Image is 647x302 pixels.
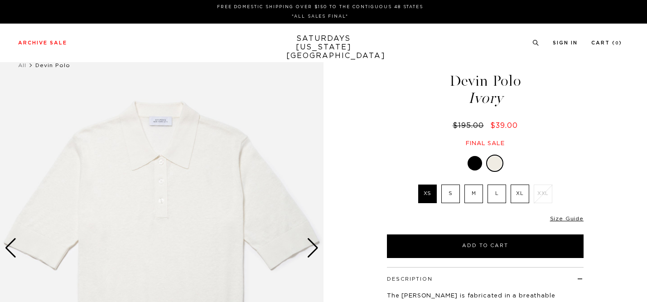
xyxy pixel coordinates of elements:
[307,238,319,258] div: Next slide
[490,122,518,129] span: $39.00
[387,234,584,258] button: Add to Cart
[22,4,618,10] p: FREE DOMESTIC SHIPPING OVER $150 TO THE CONTIGUOUS 48 STATES
[386,73,585,106] h1: Devin Polo
[418,185,437,203] label: XS
[386,91,585,106] span: Ivory
[386,140,585,147] div: Final sale
[511,185,529,203] label: XL
[591,40,622,45] a: Cart (0)
[550,216,584,221] a: Size Guide
[18,63,26,68] a: All
[553,40,578,45] a: Sign In
[18,40,67,45] a: Archive Sale
[441,185,460,203] label: S
[286,34,361,60] a: SATURDAYS[US_STATE][GEOGRAPHIC_DATA]
[615,41,619,45] small: 0
[387,277,433,282] button: Description
[464,185,483,203] label: M
[453,122,488,129] del: $195.00
[5,238,17,258] div: Previous slide
[488,185,506,203] label: L
[35,63,70,68] span: Devin Polo
[22,13,618,20] p: *ALL SALES FINAL*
